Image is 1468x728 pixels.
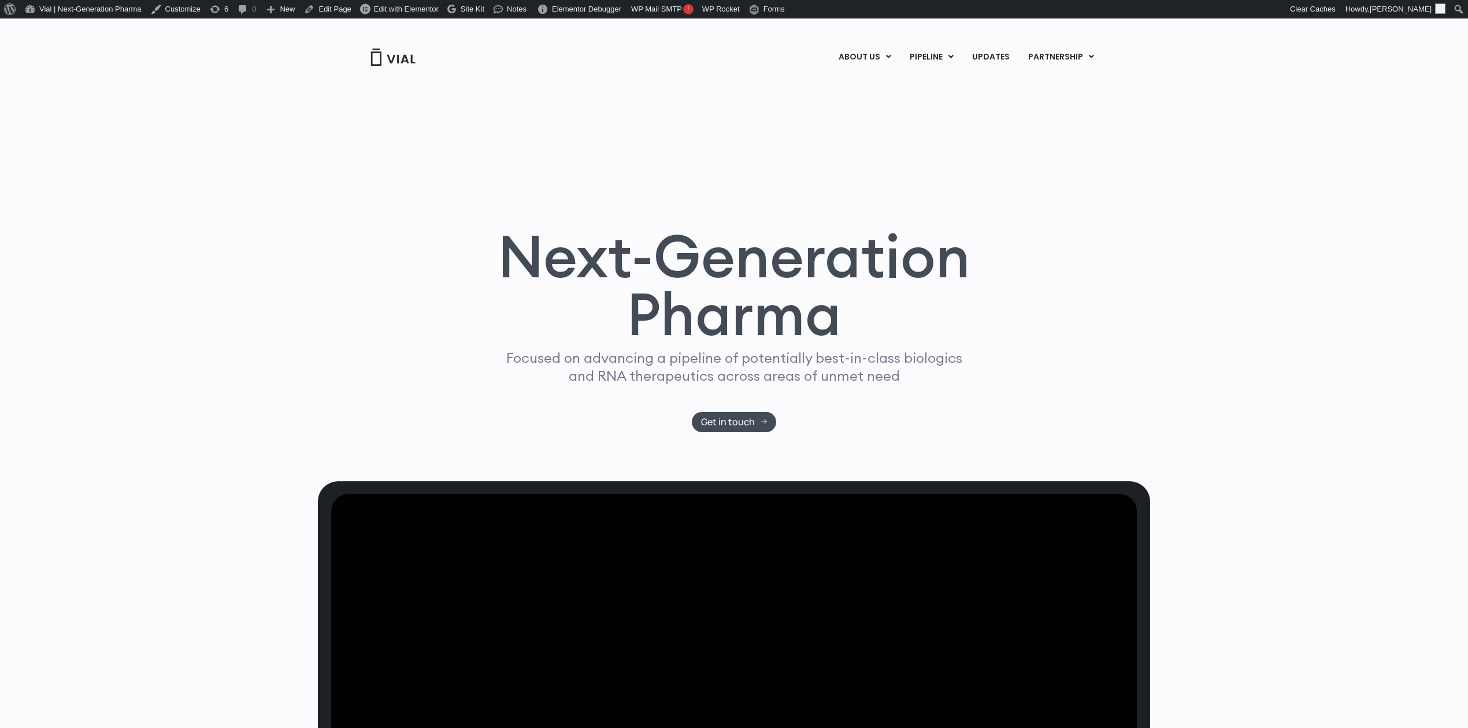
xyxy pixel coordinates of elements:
[461,5,484,13] span: Site Kit
[701,418,755,426] span: Get in touch
[829,47,900,67] a: ABOUT USMenu Toggle
[501,349,967,385] p: Focused on advancing a pipeline of potentially best-in-class biologics and RNA therapeutics acros...
[1019,47,1103,67] a: PARTNERSHIPMenu Toggle
[963,47,1018,67] a: UPDATES
[900,47,962,67] a: PIPELINEMenu Toggle
[683,4,694,14] span: !
[374,5,439,13] span: Edit with Elementor
[484,227,984,344] h1: Next-Generation Pharma
[370,49,416,66] img: Vial Logo
[692,412,777,432] a: Get in touch
[1370,5,1432,13] span: [PERSON_NAME]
